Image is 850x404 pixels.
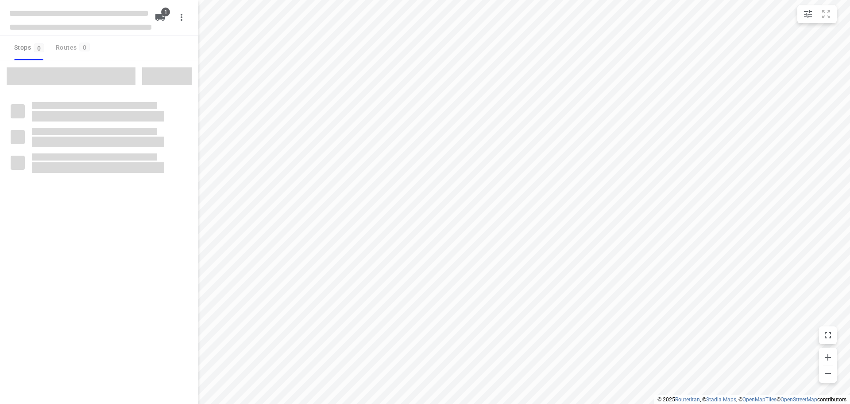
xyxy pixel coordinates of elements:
[742,396,777,403] a: OpenMapTiles
[780,396,817,403] a: OpenStreetMap
[706,396,736,403] a: Stadia Maps
[799,5,817,23] button: Map settings
[657,396,846,403] li: © 2025 , © , © © contributors
[797,5,837,23] div: small contained button group
[675,396,700,403] a: Routetitan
